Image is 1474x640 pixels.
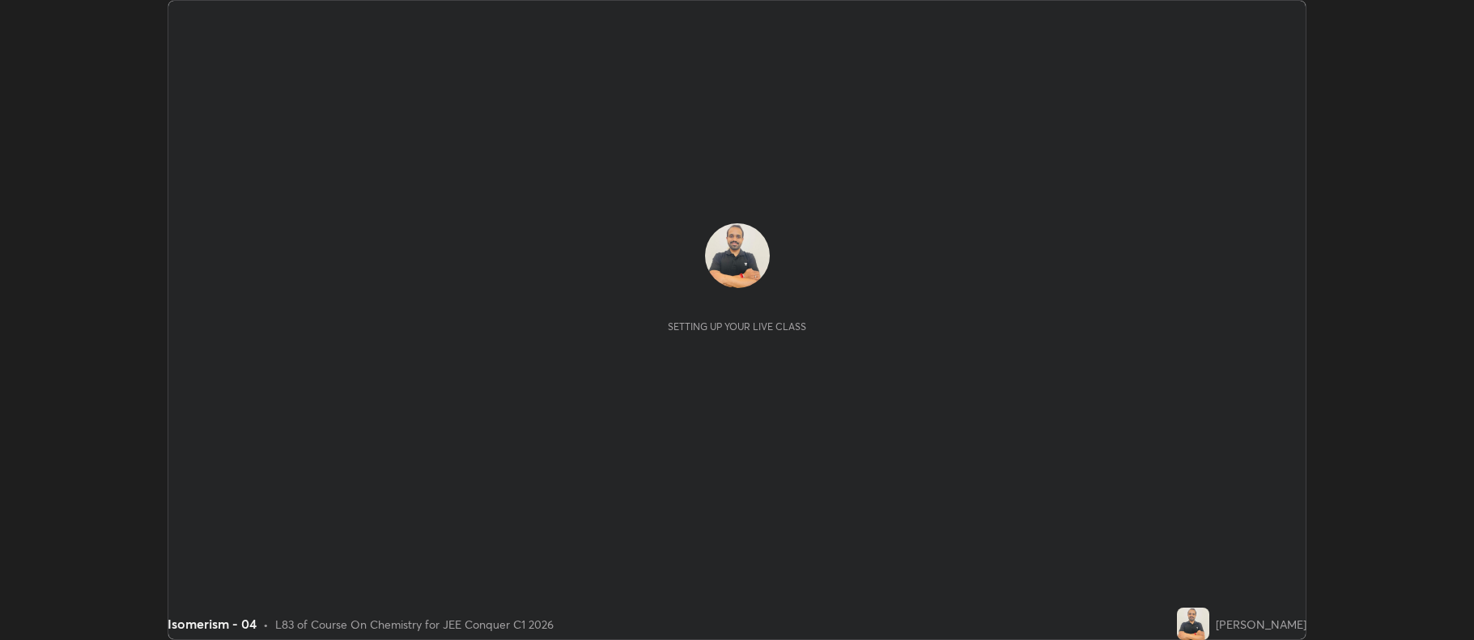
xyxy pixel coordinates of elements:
div: Isomerism - 04 [168,614,257,634]
div: Setting up your live class [668,320,806,333]
img: 9736e7a92cd840a59b1b4dd6496f0469.jpg [1177,608,1209,640]
img: 9736e7a92cd840a59b1b4dd6496f0469.jpg [705,223,770,288]
div: • [263,616,269,633]
div: L83 of Course On Chemistry for JEE Conquer C1 2026 [275,616,554,633]
div: [PERSON_NAME] [1216,616,1306,633]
